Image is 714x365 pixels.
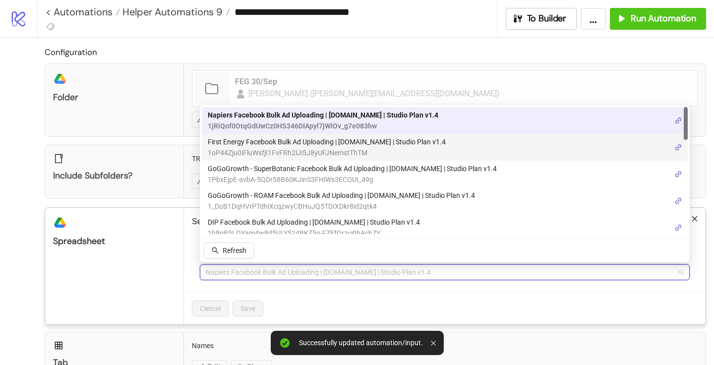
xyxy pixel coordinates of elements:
span: 1PbxEjpE-avbA-5QDr58B60KJinS3FHiWs3ECOUI_49g [208,174,497,185]
span: close [691,215,698,222]
span: DIP Facebook Bulk Ad Uploading | [DOMAIN_NAME] | Studio Plan v1.4 [208,217,420,228]
span: GoGoGrowth - ROAM Facebook Bulk Ad Uploading | [DOMAIN_NAME] | Studio Plan v1.4 [208,190,475,201]
div: GoGoGrowth - SuperBotanic Facebook Bulk Ad Uploading | Kitchn.io | Studio Plan v1.4 [202,161,688,187]
div: DIP Facebook Bulk Ad Uploading | Kitchn.io | Studio Plan v1.4 [202,214,688,241]
span: 1jRiQof0OtqGdUwCz0HS346DIApyl7jWlOv_g7e083hw [208,121,438,131]
button: Cancel [192,301,229,316]
a: link [675,115,682,126]
div: Napiers Facebook Bulk Ad Uploading | Kitchn.io | Studio Plan v1.4 [202,107,688,134]
span: First Energy Facebook Bulk Ad Uploading | [DOMAIN_NAME] | Studio Plan v1.4 [208,136,446,147]
a: link [675,222,682,233]
span: 1_DoB1DqHVrPTdhiXcqzwyCBHuJQ5TDIXDkr8id2qtk4 [208,201,475,212]
span: 1h8gB5LOYam4w8d5ULY524BKZ5n-FZEfQrzci0hAchZY [208,228,420,239]
a: Helper Automations 9 [120,7,230,17]
button: Save [233,301,263,316]
a: < Automations [46,7,120,17]
button: Refresh [204,243,254,258]
span: link [675,197,682,204]
div: First Energy Facebook Bulk Ad Uploading | Kitchn.io | Studio Plan v1.4 [202,134,688,161]
p: Select the spreadsheet to which you would like to export the files' names and links. [192,216,698,228]
span: Napiers Facebook Bulk Ad Uploading | Kitchn.io | Studio Plan v1.4 [206,265,684,280]
button: Run Automation [610,8,706,30]
span: Run Automation [631,13,696,24]
span: search [212,247,219,254]
a: link [675,142,682,153]
a: link [675,195,682,206]
span: link [675,224,682,231]
span: Napiers Facebook Bulk Ad Uploading | [DOMAIN_NAME] | Studio Plan v1.4 [208,110,438,121]
h2: Configuration [45,46,706,59]
div: Successfully updated automation/input. [299,339,423,347]
span: GoGoGrowth - SuperBotanic Facebook Bulk Ad Uploading | [DOMAIN_NAME] | Studio Plan v1.4 [208,163,497,174]
a: link [675,169,682,180]
span: To Builder [527,13,567,24]
span: 1oP44Zju0iFluWsfjI1FvFRh2lJi5J8yUFJNemstThTM [208,147,446,158]
span: link [675,144,682,151]
span: link [675,171,682,178]
span: Refresh [223,246,246,254]
span: Helper Automations 9 [120,5,223,18]
div: GoGoGrowth - ROAM Facebook Bulk Ad Uploading | Kitchn.io | Studio Plan v1.4 [202,187,688,214]
button: ... [581,8,606,30]
span: link [675,117,682,124]
div: Spreadsheet [53,236,176,247]
button: To Builder [506,8,577,30]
